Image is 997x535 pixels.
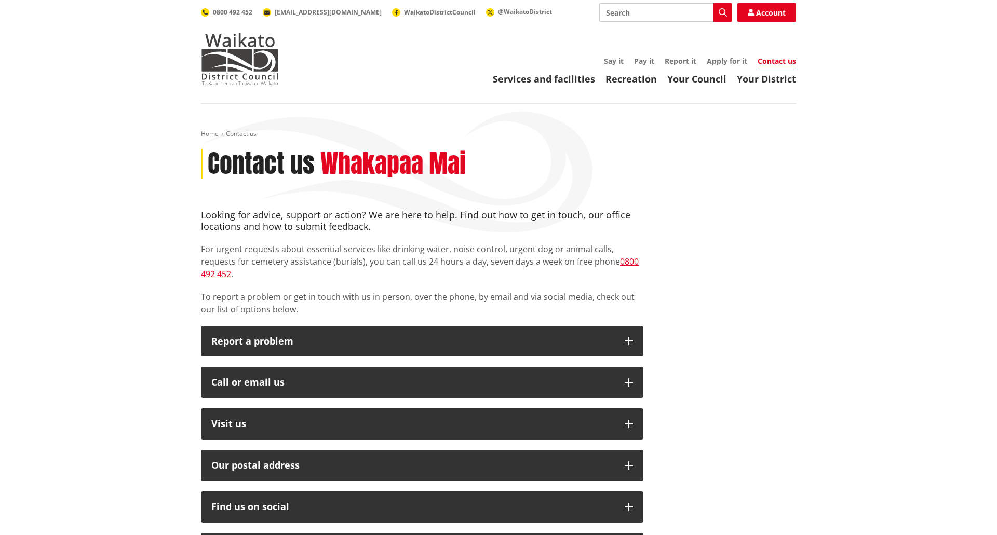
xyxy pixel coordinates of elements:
[758,56,796,67] a: Contact us
[201,408,643,440] button: Visit us
[201,130,796,139] nav: breadcrumb
[201,326,643,357] button: Report a problem
[201,367,643,398] button: Call or email us
[201,243,643,280] p: For urgent requests about essential services like drinking water, noise control, urgent dog or an...
[486,7,552,16] a: @WaikatoDistrict
[213,8,252,17] span: 0800 492 452
[201,256,639,280] a: 0800 492 452
[211,377,614,388] div: Call or email us
[201,33,279,85] img: Waikato District Council - Te Kaunihera aa Takiwaa o Waikato
[201,491,643,523] button: Find us on social
[498,7,552,16] span: @WaikatoDistrict
[211,419,614,429] p: Visit us
[605,73,657,85] a: Recreation
[737,3,796,22] a: Account
[226,129,257,138] span: Contact us
[201,8,252,17] a: 0800 492 452
[275,8,382,17] span: [EMAIL_ADDRESS][DOMAIN_NAME]
[201,129,219,138] a: Home
[737,73,796,85] a: Your District
[201,210,643,232] h4: Looking for advice, support or action? We are here to help. Find out how to get in touch, our off...
[263,8,382,17] a: [EMAIL_ADDRESS][DOMAIN_NAME]
[211,460,614,471] h2: Our postal address
[667,73,726,85] a: Your Council
[404,8,476,17] span: WaikatoDistrictCouncil
[211,336,614,347] p: Report a problem
[665,56,696,66] a: Report it
[707,56,747,66] a: Apply for it
[201,450,643,481] button: Our postal address
[493,73,595,85] a: Services and facilities
[208,149,315,179] h1: Contact us
[211,502,614,512] div: Find us on social
[599,3,732,22] input: Search input
[392,8,476,17] a: WaikatoDistrictCouncil
[201,291,643,315] p: To report a problem or get in touch with us in person, over the phone, by email and via social me...
[634,56,654,66] a: Pay it
[604,56,624,66] a: Say it
[320,149,466,179] h2: Whakapaa Mai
